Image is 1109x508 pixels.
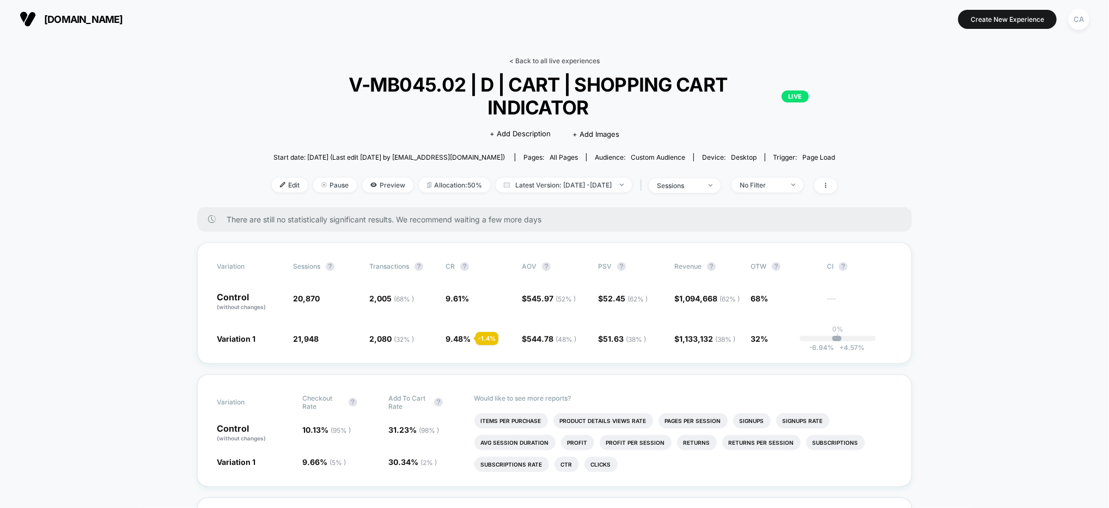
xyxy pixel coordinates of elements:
[595,153,685,161] div: Audience:
[300,73,809,119] span: V-MB045.02 | D | CART | SHOPPING CART INDICATOR
[679,334,735,343] span: 1,133,132
[1065,8,1093,31] button: CA
[280,182,285,188] img: edit
[693,153,765,161] span: Device:
[751,294,768,303] span: 68%
[733,413,771,428] li: Signups
[722,435,801,450] li: Returns Per Session
[751,262,811,271] span: OTW
[421,458,437,467] span: ( 2 % )
[419,178,490,192] span: Allocation: 50%
[776,413,830,428] li: Signups Rate
[326,262,334,271] button: ?
[791,184,795,186] img: end
[839,262,848,271] button: ?
[331,426,351,434] span: ( 95 % )
[740,181,783,189] div: No Filter
[679,294,740,303] span: 1,094,668
[388,394,429,410] span: Add To Cart Rate
[16,10,126,28] button: [DOMAIN_NAME]
[806,435,865,450] li: Subscriptions
[217,424,292,443] p: Control
[659,413,728,428] li: Pages Per Session
[542,262,551,271] button: ?
[958,10,1057,29] button: Create New Experience
[217,394,277,410] span: Variation
[840,343,844,352] span: +
[509,57,600,65] a: < Back to all live experiences
[598,294,648,303] span: $
[720,295,740,303] span: ( 62 % )
[217,457,255,467] span: Variation 1
[553,413,653,428] li: Product Details Views Rate
[434,398,443,407] button: ?
[522,262,537,270] span: AOV
[446,294,469,303] span: 9.61 %
[446,334,471,343] span: 9.48 %
[293,294,320,303] span: 20,870
[837,333,839,341] p: |
[427,182,431,188] img: rebalance
[217,435,266,442] span: (without changes)
[394,335,414,343] span: ( 32 % )
[474,413,548,428] li: Items Per Purchase
[330,458,346,467] span: ( 5 % )
[626,335,646,343] span: ( 38 % )
[293,262,320,270] span: Sessions
[504,182,510,188] img: calendar
[272,178,308,192] span: Edit
[496,178,632,192] span: Latest Version: [DATE] - [DATE]
[227,215,890,224] span: There are still no statistically significant results. We recommend waiting a few more days
[598,334,646,343] span: $
[707,262,716,271] button: ?
[709,184,712,186] img: end
[731,153,757,161] span: desktop
[627,295,648,303] span: ( 62 % )
[631,153,685,161] span: Custom Audience
[527,294,576,303] span: 545.97
[313,178,357,192] span: Pause
[217,293,282,311] p: Control
[362,178,413,192] span: Preview
[827,295,892,311] span: ---
[637,178,649,193] span: |
[772,262,781,271] button: ?
[773,153,836,161] div: Trigger:
[620,184,624,186] img: end
[603,294,648,303] span: 52.45
[523,153,578,161] div: Pages:
[476,332,498,345] div: - 1.4 %
[572,130,619,138] span: + Add Images
[446,262,455,270] span: CR
[561,435,594,450] li: Profit
[522,334,576,343] span: $
[827,262,887,271] span: CI
[674,334,735,343] span: $
[394,295,414,303] span: ( 68 % )
[809,343,834,352] span: -6.94 %
[460,262,469,271] button: ?
[527,334,576,343] span: 544.78
[369,334,414,343] span: 2,080
[474,435,556,450] li: Avg Session Duration
[20,11,36,27] img: Visually logo
[349,398,357,407] button: ?
[556,295,576,303] span: ( 52 % )
[388,425,439,434] span: 31.23 %
[751,334,768,343] span: 32%
[217,304,266,310] span: (without changes)
[556,335,576,343] span: ( 48 % )
[677,435,717,450] li: Returns
[490,129,551,140] span: + Add Description
[657,182,700,190] div: sessions
[217,262,277,271] span: Variation
[369,262,409,270] span: Transactions
[303,457,346,467] span: 9.66 %
[303,425,351,434] span: 10.13 %
[388,457,437,467] span: 30.34 %
[603,334,646,343] span: 51.63
[474,394,893,402] p: Would like to see more reports?
[419,426,439,434] span: ( 98 % )
[715,335,735,343] span: ( 38 % )
[522,294,576,303] span: $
